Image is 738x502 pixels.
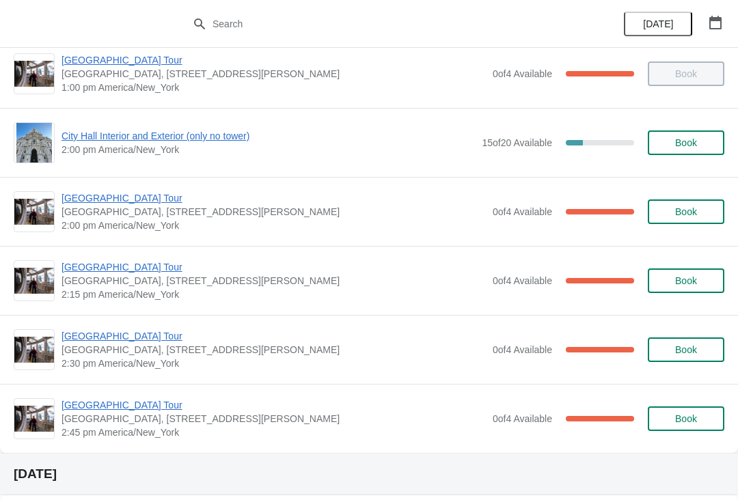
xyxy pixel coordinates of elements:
[61,288,486,301] span: 2:15 pm America/New_York
[675,206,697,217] span: Book
[675,344,697,355] span: Book
[493,413,552,424] span: 0 of 4 Available
[61,53,486,67] span: [GEOGRAPHIC_DATA] Tour
[493,206,552,217] span: 0 of 4 Available
[14,199,54,225] img: City Hall Tower Tour | City Hall Visitor Center, 1400 John F Kennedy Boulevard Suite 121, Philade...
[675,413,697,424] span: Book
[648,406,724,431] button: Book
[14,406,54,432] img: City Hall Tower Tour | City Hall Visitor Center, 1400 John F Kennedy Boulevard Suite 121, Philade...
[61,426,486,439] span: 2:45 pm America/New_York
[643,18,673,29] span: [DATE]
[61,343,486,357] span: [GEOGRAPHIC_DATA], [STREET_ADDRESS][PERSON_NAME]
[61,191,486,205] span: [GEOGRAPHIC_DATA] Tour
[61,67,486,81] span: [GEOGRAPHIC_DATA], [STREET_ADDRESS][PERSON_NAME]
[61,81,486,94] span: 1:00 pm America/New_York
[624,12,692,36] button: [DATE]
[648,268,724,293] button: Book
[61,219,486,232] span: 2:00 pm America/New_York
[493,344,552,355] span: 0 of 4 Available
[14,61,54,87] img: City Hall Tower Tour | City Hall Visitor Center, 1400 John F Kennedy Boulevard Suite 121, Philade...
[212,12,553,36] input: Search
[61,329,486,343] span: [GEOGRAPHIC_DATA] Tour
[61,205,486,219] span: [GEOGRAPHIC_DATA], [STREET_ADDRESS][PERSON_NAME]
[14,268,54,294] img: City Hall Tower Tour | City Hall Visitor Center, 1400 John F Kennedy Boulevard Suite 121, Philade...
[493,275,552,286] span: 0 of 4 Available
[61,274,486,288] span: [GEOGRAPHIC_DATA], [STREET_ADDRESS][PERSON_NAME]
[61,129,475,143] span: City Hall Interior and Exterior (only no tower)
[493,68,552,79] span: 0 of 4 Available
[14,337,54,363] img: City Hall Tower Tour | City Hall Visitor Center, 1400 John F Kennedy Boulevard Suite 121, Philade...
[648,130,724,155] button: Book
[61,143,475,156] span: 2:00 pm America/New_York
[482,137,552,148] span: 15 of 20 Available
[648,337,724,362] button: Book
[61,260,486,274] span: [GEOGRAPHIC_DATA] Tour
[675,137,697,148] span: Book
[648,199,724,224] button: Book
[675,275,697,286] span: Book
[16,123,53,163] img: City Hall Interior and Exterior (only no tower) | | 2:00 pm America/New_York
[14,467,724,481] h2: [DATE]
[61,412,486,426] span: [GEOGRAPHIC_DATA], [STREET_ADDRESS][PERSON_NAME]
[61,357,486,370] span: 2:30 pm America/New_York
[61,398,486,412] span: [GEOGRAPHIC_DATA] Tour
